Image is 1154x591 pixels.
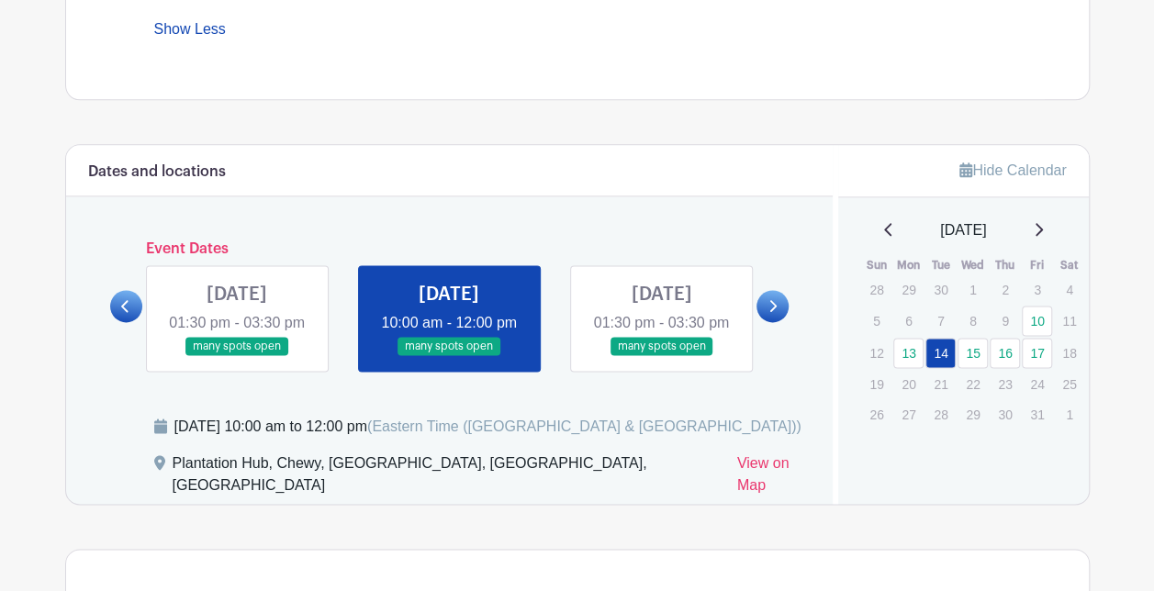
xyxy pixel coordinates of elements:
p: 5 [861,307,891,335]
a: 15 [958,338,988,368]
p: 1 [958,275,988,304]
p: 7 [925,307,956,335]
p: 24 [1022,370,1052,398]
a: 17 [1022,338,1052,368]
p: 28 [925,400,956,429]
p: 12 [861,339,891,367]
th: Mon [892,256,924,274]
p: 23 [990,370,1020,398]
p: 31 [1022,400,1052,429]
p: 22 [958,370,988,398]
p: 2 [990,275,1020,304]
p: 11 [1054,307,1084,335]
div: [DATE] 10:00 am to 12:00 pm [174,416,801,438]
th: Sat [1053,256,1085,274]
p: 25 [1054,370,1084,398]
p: 8 [958,307,988,335]
p: 20 [893,370,924,398]
p: 6 [893,307,924,335]
a: 13 [893,338,924,368]
a: View on Map [737,452,811,504]
p: 4 [1054,275,1084,304]
a: Show Less [154,21,226,44]
span: (Eastern Time ([GEOGRAPHIC_DATA] & [GEOGRAPHIC_DATA])) [367,418,801,434]
p: 26 [861,400,891,429]
a: 14 [925,338,956,368]
a: Hide Calendar [959,162,1066,178]
p: 21 [925,370,956,398]
span: [DATE] [940,219,986,241]
p: 18 [1054,339,1084,367]
th: Fri [1021,256,1053,274]
div: Plantation Hub, Chewy, [GEOGRAPHIC_DATA], [GEOGRAPHIC_DATA], [GEOGRAPHIC_DATA] [173,452,723,504]
h6: Dates and locations [88,163,226,181]
p: 9 [990,307,1020,335]
p: 27 [893,400,924,429]
th: Sun [860,256,892,274]
h6: Event Dates [142,240,757,258]
p: 3 [1022,275,1052,304]
p: 30 [990,400,1020,429]
th: Tue [924,256,957,274]
th: Thu [989,256,1021,274]
a: 16 [990,338,1020,368]
p: 1 [1054,400,1084,429]
p: 28 [861,275,891,304]
p: 29 [958,400,988,429]
p: 19 [861,370,891,398]
p: 29 [893,275,924,304]
th: Wed [957,256,989,274]
p: 30 [925,275,956,304]
a: 10 [1022,306,1052,336]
